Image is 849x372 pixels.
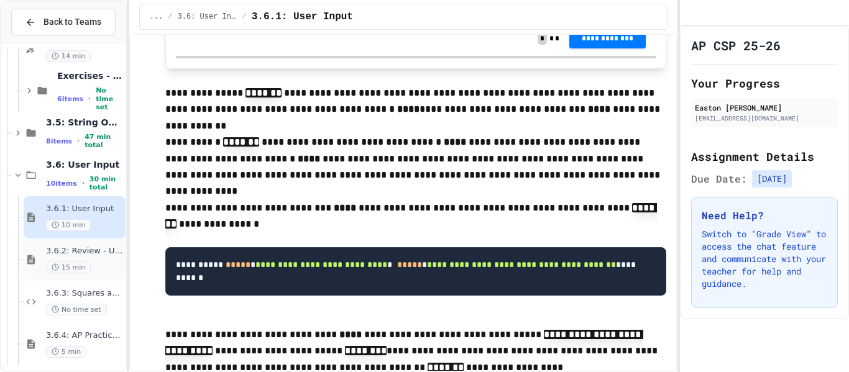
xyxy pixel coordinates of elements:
h1: AP CSP 25-26 [691,37,781,54]
span: / [242,12,247,22]
span: Exercises - Mathematical Operators [57,70,123,81]
span: 47 min total [85,133,123,149]
span: 3.6.3: Squares and Circles [46,288,123,299]
span: 10 items [46,179,77,188]
span: [DATE] [752,170,792,188]
span: • [77,136,80,146]
span: Due Date: [691,171,747,186]
h2: Assignment Details [691,148,838,165]
span: 3.6: User Input [178,12,237,22]
span: 3.6.4: AP Practice - User Input [46,330,123,341]
span: 5 min [46,346,86,358]
span: ... [150,12,163,22]
span: 8 items [46,137,72,145]
span: 10 min [46,219,91,231]
span: 3.6.1: User Input [252,9,353,24]
span: / [168,12,172,22]
span: No time set [46,304,107,315]
span: 3.6: User Input [46,159,123,170]
p: Switch to "Grade View" to access the chat feature and communicate with your teacher for help and ... [702,228,827,290]
span: 3.6.2: Review - User Input [46,246,123,256]
span: 15 min [46,261,91,273]
span: 14 min [46,50,91,62]
span: 3.5: String Operators [46,117,123,128]
span: No time set [96,86,123,111]
span: • [88,94,91,104]
button: Back to Teams [11,9,116,35]
span: • [82,178,85,188]
span: Back to Teams [44,16,101,29]
div: Easton [PERSON_NAME] [695,102,834,113]
div: [EMAIL_ADDRESS][DOMAIN_NAME] [695,114,834,123]
span: 30 min total [89,175,123,191]
h3: Need Help? [702,208,827,223]
span: 6 items [57,95,83,103]
h2: Your Progress [691,75,838,92]
span: 3.6.1: User Input [46,204,123,214]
